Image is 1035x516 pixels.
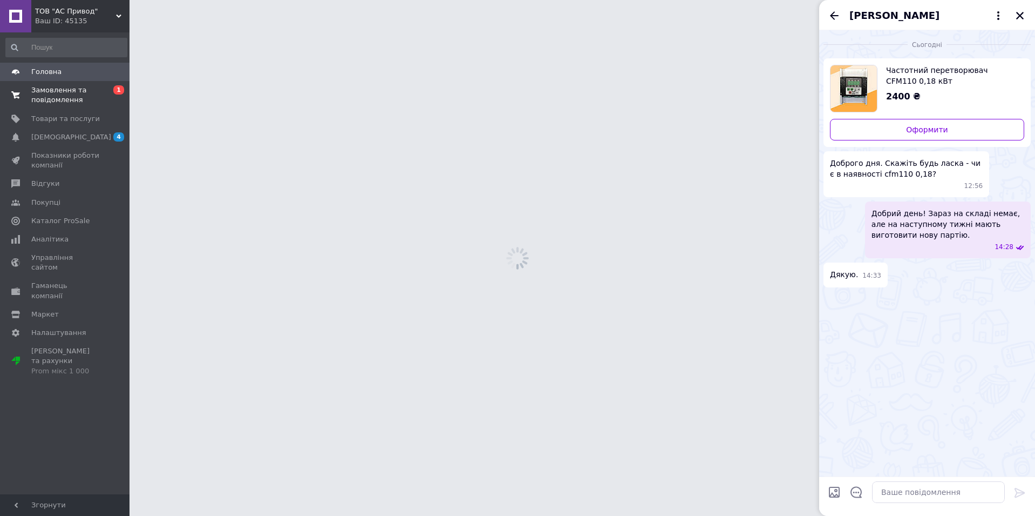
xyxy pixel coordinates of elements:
span: Доброго дня. Скажіть будь ласка - чи є в наявності cfm110 0,18? [830,158,983,179]
span: Налаштування [31,328,86,338]
button: [PERSON_NAME] [849,9,1005,23]
button: Назад [828,9,841,22]
span: [PERSON_NAME] та рахунки [31,346,100,376]
span: Відгуки [31,179,59,189]
button: Закрити [1013,9,1026,22]
span: Показники роботи компанії [31,151,100,170]
span: 1 [113,85,124,95]
span: Аналітика [31,234,69,244]
span: 14:33 12.09.2025 [862,271,881,280]
span: [PERSON_NAME] [849,9,939,23]
a: Переглянути товар [830,65,1024,112]
span: [DEMOGRAPHIC_DATA] [31,132,111,142]
img: 2880286514_w100_h100_chastotnyj-preobrazovatel-cfm110.jpg [830,65,877,112]
button: Відкрити шаблони відповідей [849,485,863,499]
span: Товари та послуги [31,114,100,124]
span: Дякую. [830,269,858,280]
span: Добрий день! Зараз на складі немає, але на наступному тижні мають виготовити нову партію. [871,208,1024,240]
span: Маркет [31,310,59,319]
span: Замовлення та повідомлення [31,85,100,105]
div: Ваш ID: 45135 [35,16,130,26]
a: Оформити [830,119,1024,140]
input: Пошук [5,38,127,57]
div: 12.09.2025 [823,39,1031,50]
span: 2400 ₴ [886,91,921,102]
div: Prom мікс 1 000 [31,366,100,376]
span: 4 [113,132,124,142]
span: Головна [31,67,62,77]
span: Сьогодні [908,41,947,50]
span: 14:28 12.09.2025 [995,243,1013,252]
span: 12:56 12.09.2025 [964,182,983,191]
span: Управління сайтом [31,253,100,272]
span: ТОВ "АС Привод" [35,6,116,16]
span: Частотний перетворювач CFM110 0,18 кВт [886,65,1016,86]
span: Каталог ProSale [31,216,90,226]
span: Покупці [31,198,60,207]
span: Гаманець компанії [31,281,100,300]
